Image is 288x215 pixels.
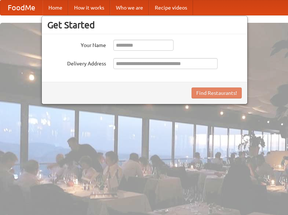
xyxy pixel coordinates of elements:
[110,0,149,15] a: Who we are
[0,0,43,15] a: FoodMe
[149,0,193,15] a: Recipe videos
[68,0,110,15] a: How it works
[43,0,68,15] a: Home
[47,40,106,49] label: Your Name
[47,58,106,67] label: Delivery Address
[192,87,242,98] button: Find Restaurants!
[47,19,242,31] h3: Get Started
